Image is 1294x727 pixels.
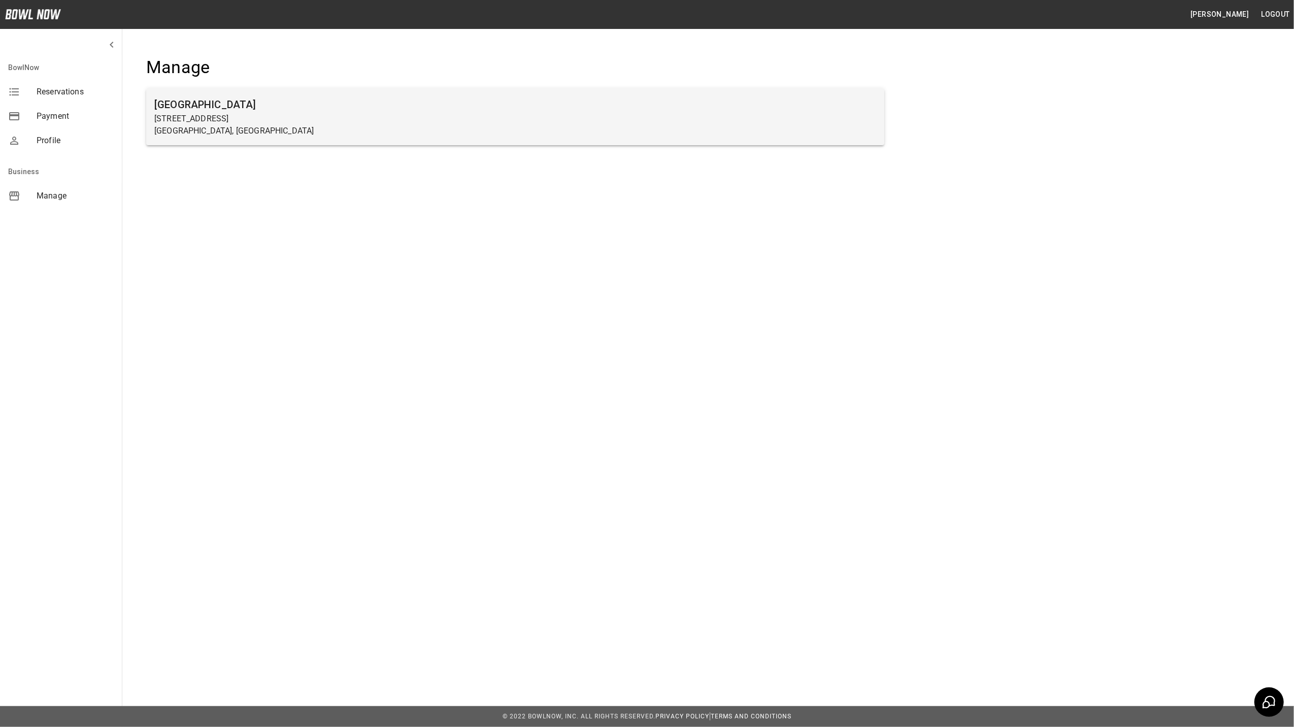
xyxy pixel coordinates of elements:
[37,190,114,202] span: Manage
[5,9,61,19] img: logo
[154,96,876,113] h6: [GEOGRAPHIC_DATA]
[146,57,884,78] h4: Manage
[1257,5,1294,24] button: Logout
[154,113,876,125] p: [STREET_ADDRESS]
[154,125,876,137] p: [GEOGRAPHIC_DATA], [GEOGRAPHIC_DATA]
[711,713,791,720] a: Terms and Conditions
[37,135,114,147] span: Profile
[37,86,114,98] span: Reservations
[1186,5,1253,24] button: [PERSON_NAME]
[503,713,655,720] span: © 2022 BowlNow, Inc. All Rights Reserved.
[37,110,114,122] span: Payment
[655,713,709,720] a: Privacy Policy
